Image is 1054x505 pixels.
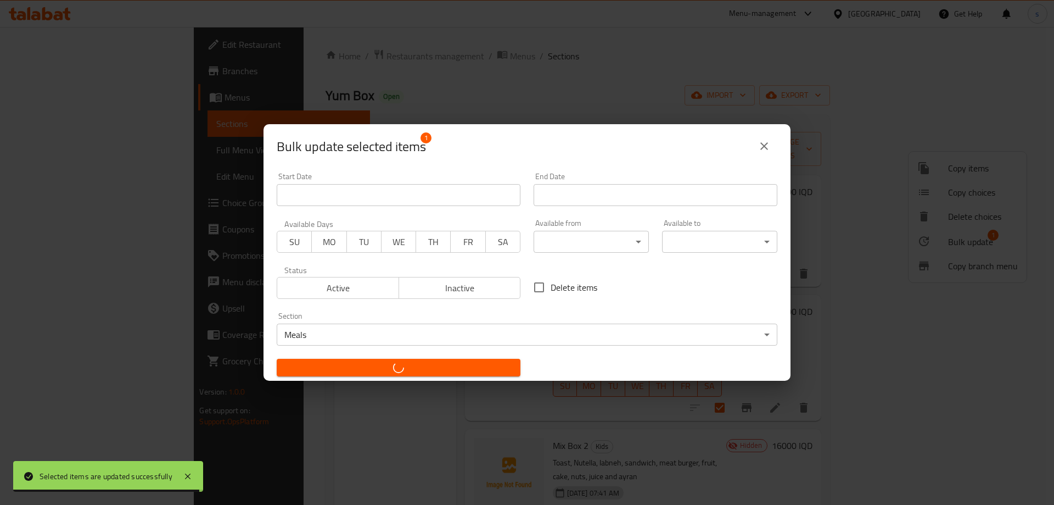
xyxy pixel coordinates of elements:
[351,234,377,250] span: TU
[282,234,307,250] span: SU
[421,132,431,143] span: 1
[346,231,382,253] button: TU
[751,133,777,159] button: close
[403,280,517,296] span: Inactive
[450,231,485,253] button: FR
[485,231,520,253] button: SA
[399,277,521,299] button: Inactive
[421,234,446,250] span: TH
[316,234,342,250] span: MO
[282,280,395,296] span: Active
[277,277,399,299] button: Active
[381,231,416,253] button: WE
[455,234,481,250] span: FR
[490,234,516,250] span: SA
[311,231,346,253] button: MO
[662,231,777,253] div: ​
[277,138,426,156] span: Selected items count
[551,281,597,294] span: Delete items
[386,234,412,250] span: WE
[534,231,649,253] div: ​
[277,231,312,253] button: SU
[416,231,451,253] button: TH
[40,470,172,482] div: Selected items are updated successfully
[277,324,777,346] div: Meals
